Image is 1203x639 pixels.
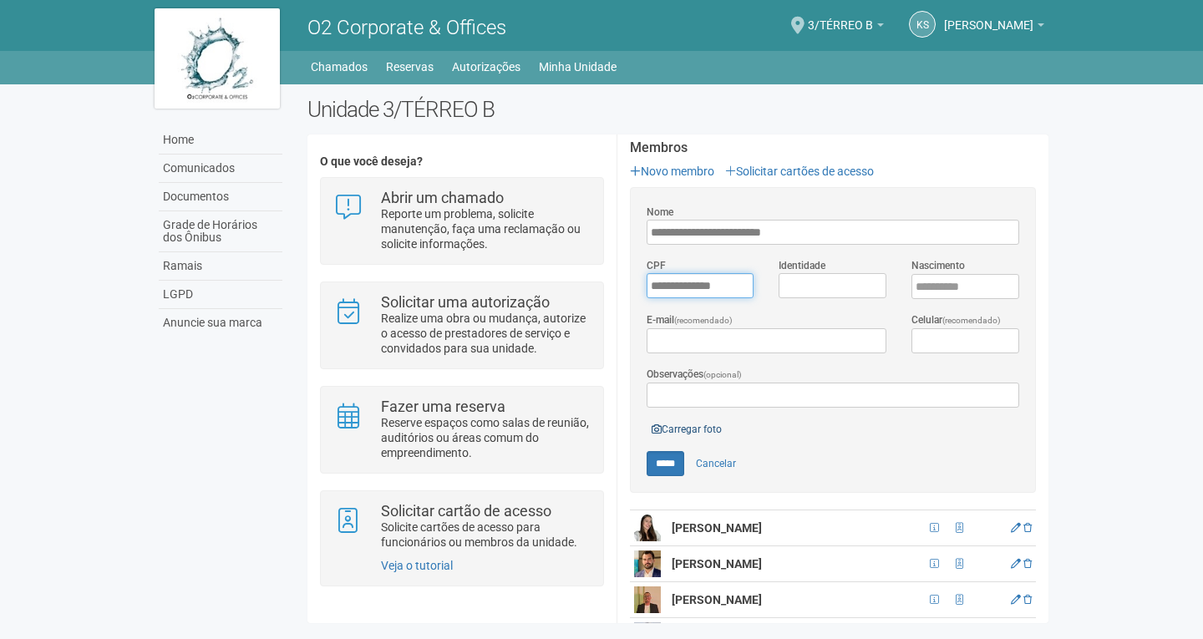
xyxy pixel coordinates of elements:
[159,155,282,183] a: Comunicados
[687,451,745,476] a: Cancelar
[381,293,550,311] strong: Solicitar uma autorização
[159,281,282,309] a: LGPD
[779,258,825,273] label: Identidade
[911,312,1001,328] label: Celular
[1011,594,1021,606] a: Editar membro
[1023,522,1032,534] a: Excluir membro
[307,16,506,39] span: O2 Corporate & Offices
[386,55,434,79] a: Reservas
[381,415,591,460] p: Reserve espaços como salas de reunião, auditórios ou áreas comum do empreendimento.
[320,155,603,168] h4: O que você deseja?
[808,21,884,34] a: 3/TÉRREO B
[159,211,282,252] a: Grade de Horários dos Ônibus
[808,3,873,32] span: 3/TÉRREO B
[634,515,661,541] img: user.png
[1011,558,1021,570] a: Editar membro
[539,55,617,79] a: Minha Unidade
[159,309,282,337] a: Anuncie sua marca
[333,295,590,356] a: Solicitar uma autorização Realize uma obra ou mudança, autorize o acesso de prestadores de serviç...
[672,521,762,535] strong: [PERSON_NAME]
[909,11,936,38] a: KS
[333,504,590,550] a: Solicitar cartão de acesso Solicite cartões de acesso para funcionários ou membros da unidade.
[725,165,874,178] a: Solicitar cartões de acesso
[159,126,282,155] a: Home
[703,370,742,379] span: (opcional)
[159,183,282,211] a: Documentos
[1011,522,1021,534] a: Editar membro
[333,399,590,460] a: Fazer uma reserva Reserve espaços como salas de reunião, auditórios ou áreas comum do empreendime...
[381,502,551,520] strong: Solicitar cartão de acesso
[381,559,453,572] a: Veja o tutorial
[155,8,280,109] img: logo.jpg
[452,55,520,79] a: Autorizações
[381,206,591,251] p: Reporte um problema, solicite manutenção, faça uma reclamação ou solicite informações.
[647,367,742,383] label: Observações
[1023,594,1032,606] a: Excluir membro
[307,97,1048,122] h2: Unidade 3/TÉRREO B
[381,398,505,415] strong: Fazer uma reserva
[634,550,661,577] img: user.png
[911,258,965,273] label: Nascimento
[630,165,714,178] a: Novo membro
[674,316,733,325] span: (recomendado)
[630,140,1036,155] strong: Membros
[672,557,762,571] strong: [PERSON_NAME]
[944,21,1044,34] a: [PERSON_NAME]
[333,190,590,251] a: Abrir um chamado Reporte um problema, solicite manutenção, faça uma reclamação ou solicite inform...
[381,520,591,550] p: Solicite cartões de acesso para funcionários ou membros da unidade.
[942,316,1001,325] span: (recomendado)
[311,55,368,79] a: Chamados
[634,586,661,613] img: user.png
[647,258,666,273] label: CPF
[647,205,673,220] label: Nome
[944,3,1033,32] span: Karen Santos Bezerra
[381,311,591,356] p: Realize uma obra ou mudança, autorize o acesso de prestadores de serviço e convidados para sua un...
[381,189,504,206] strong: Abrir um chamado
[1023,558,1032,570] a: Excluir membro
[647,312,733,328] label: E-mail
[647,420,727,439] a: Carregar foto
[672,593,762,606] strong: [PERSON_NAME]
[159,252,282,281] a: Ramais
